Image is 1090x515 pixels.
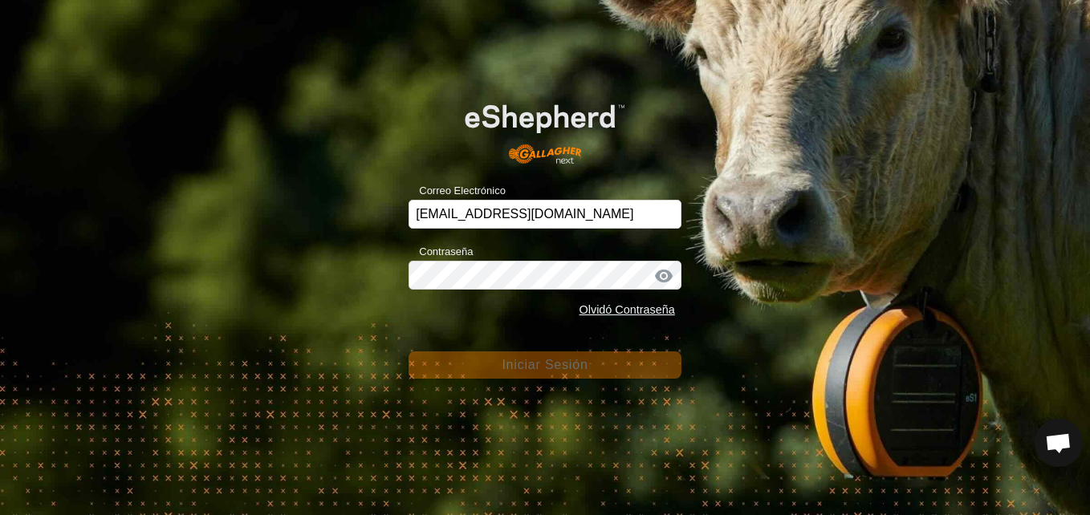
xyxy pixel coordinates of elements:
[409,351,681,379] button: Iniciar Sesión
[436,82,654,175] img: Logo de eShepherd
[409,183,506,199] label: Correo Electrónico
[580,303,675,316] a: Olvidó Contraseña
[409,244,473,260] label: Contraseña
[1035,419,1083,467] div: Chat abierto
[502,358,588,371] span: Iniciar Sesión
[409,200,681,229] input: Correo Electrónico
